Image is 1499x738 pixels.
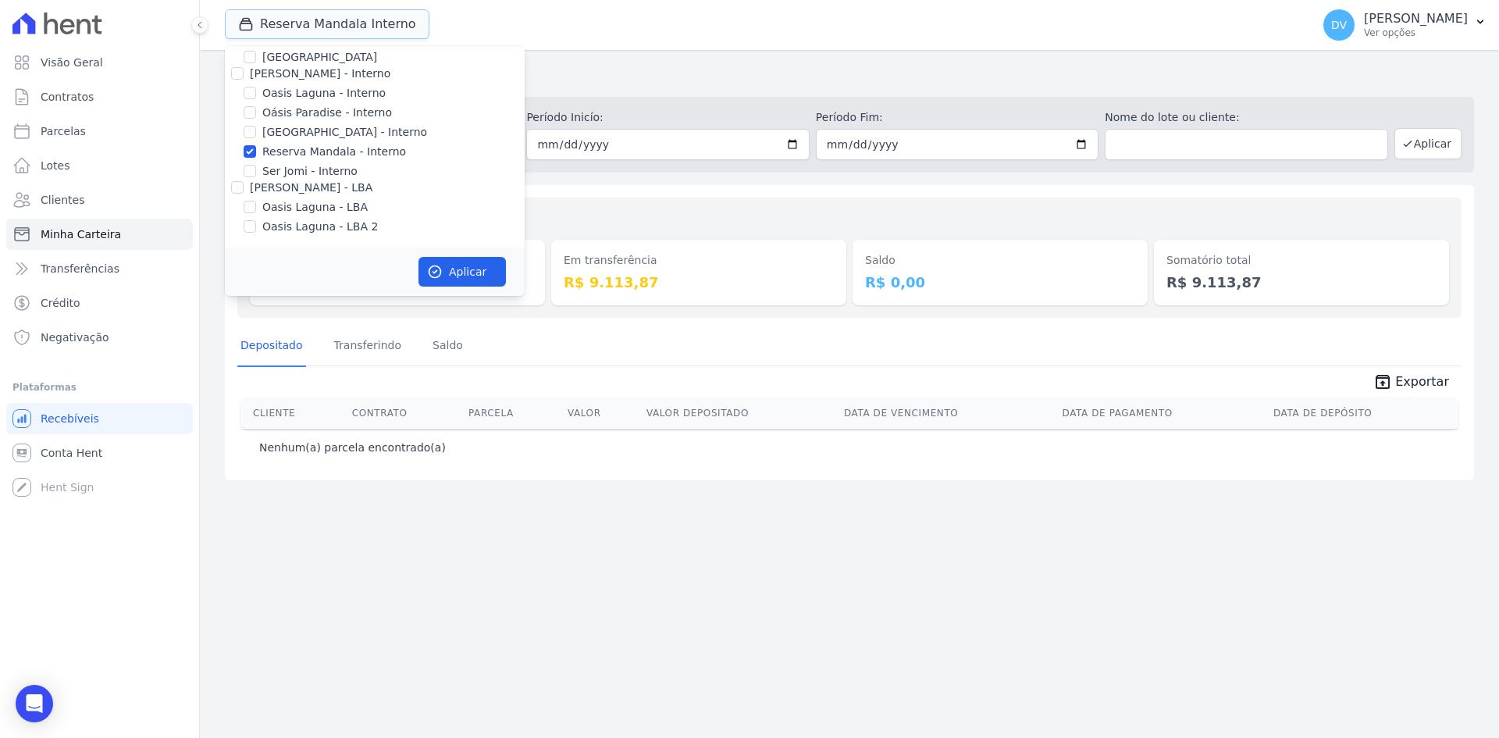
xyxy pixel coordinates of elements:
[6,437,193,469] a: Conta Hent
[250,67,390,80] label: [PERSON_NAME] - Interno
[331,326,405,367] a: Transferindo
[564,252,834,269] dt: Em transferência
[240,398,346,429] th: Cliente
[262,219,378,235] label: Oasis Laguna - LBA 2
[6,81,193,112] a: Contratos
[865,252,1135,269] dt: Saldo
[1105,109,1387,126] label: Nome do lote ou cliente:
[1166,252,1437,269] dt: Somatório total
[526,109,809,126] label: Período Inicío:
[225,9,429,39] button: Reserva Mandala Interno
[838,398,1056,429] th: Data de Vencimento
[6,47,193,78] a: Visão Geral
[1394,128,1462,159] button: Aplicar
[262,124,427,141] label: [GEOGRAPHIC_DATA] - Interno
[41,445,102,461] span: Conta Hent
[237,326,306,367] a: Depositado
[1373,373,1392,391] i: unarchive
[41,89,94,105] span: Contratos
[41,192,84,208] span: Clientes
[41,411,99,426] span: Recebíveis
[6,287,193,319] a: Crédito
[6,322,193,353] a: Negativação
[564,272,834,293] dd: R$ 9.113,87
[1364,11,1468,27] p: [PERSON_NAME]
[6,150,193,181] a: Lotes
[1311,3,1499,47] button: DV [PERSON_NAME] Ver opções
[346,398,462,429] th: Contrato
[462,398,561,429] th: Parcela
[12,378,187,397] div: Plataformas
[1361,373,1462,394] a: unarchive Exportar
[262,105,392,121] label: Oásis Paradise - Interno
[41,295,80,311] span: Crédito
[1056,398,1267,429] th: Data de Pagamento
[16,685,53,722] div: Open Intercom Messenger
[640,398,838,429] th: Valor Depositado
[1395,373,1449,391] span: Exportar
[6,403,193,434] a: Recebíveis
[6,219,193,250] a: Minha Carteira
[259,440,446,455] p: Nenhum(a) parcela encontrado(a)
[41,330,109,345] span: Negativação
[41,123,86,139] span: Parcelas
[1267,398,1458,429] th: Data de Depósito
[865,272,1135,293] dd: R$ 0,00
[262,144,406,160] label: Reserva Mandala - Interno
[250,181,372,194] label: [PERSON_NAME] - LBA
[1364,27,1468,39] p: Ver opções
[429,326,466,367] a: Saldo
[41,226,121,242] span: Minha Carteira
[418,257,506,287] button: Aplicar
[6,184,193,216] a: Clientes
[1166,272,1437,293] dd: R$ 9.113,87
[6,253,193,284] a: Transferências
[225,62,1474,91] h2: Minha Carteira
[6,116,193,147] a: Parcelas
[816,109,1098,126] label: Período Fim:
[1331,20,1347,30] span: DV
[262,49,377,66] label: [GEOGRAPHIC_DATA]
[41,55,103,70] span: Visão Geral
[262,199,368,216] label: Oasis Laguna - LBA
[561,398,640,429] th: Valor
[262,163,358,180] label: Ser Jomi - Interno
[41,261,119,276] span: Transferências
[41,158,70,173] span: Lotes
[262,85,386,102] label: Oasis Laguna - Interno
